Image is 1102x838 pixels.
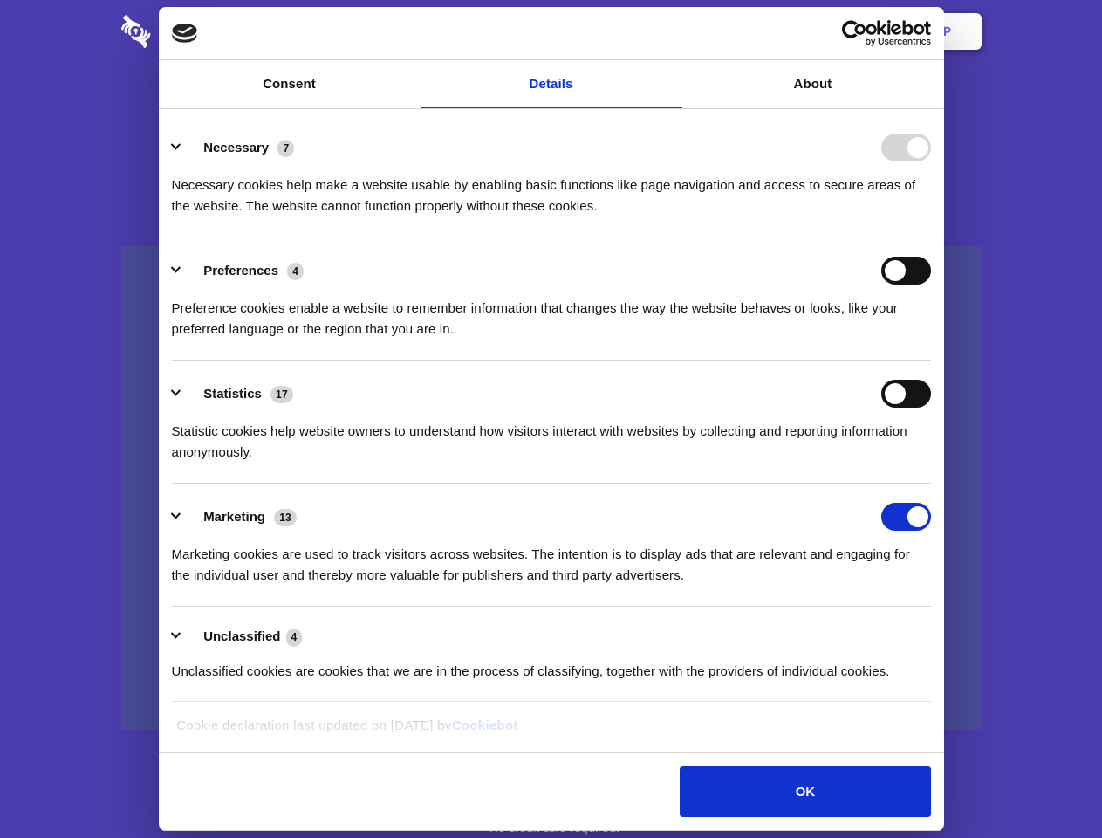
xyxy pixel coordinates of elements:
span: 7 [277,140,294,157]
span: 4 [287,263,304,280]
img: logo [172,24,198,43]
label: Necessary [203,140,269,155]
a: Contact [708,4,788,58]
a: Consent [159,60,421,108]
label: Preferences [203,263,278,278]
h1: Eliminate Slack Data Loss. [121,79,982,141]
button: OK [680,766,930,817]
div: Statistic cookies help website owners to understand how visitors interact with websites by collec... [172,408,931,463]
span: 17 [270,386,293,403]
div: Preference cookies enable a website to remember information that changes the way the website beha... [172,285,931,340]
a: Wistia video thumbnail [121,246,982,731]
div: Cookie declaration last updated on [DATE] by [163,715,939,749]
a: Cookiebot [452,718,518,732]
button: Unclassified (4) [172,626,313,648]
div: Unclassified cookies are cookies that we are in the process of classifying, together with the pro... [172,648,931,682]
div: Necessary cookies help make a website usable by enabling basic functions like page navigation and... [172,161,931,216]
a: Usercentrics Cookiebot - opens in a new window [778,20,931,46]
span: 13 [274,509,297,526]
button: Statistics (17) [172,380,305,408]
button: Marketing (13) [172,503,308,531]
iframe: Drift Widget Chat Controller [1015,751,1081,817]
label: Statistics [203,386,262,401]
button: Necessary (7) [172,134,305,161]
span: 4 [286,628,303,646]
a: About [682,60,944,108]
a: Details [421,60,682,108]
div: Marketing cookies are used to track visitors across websites. The intention is to display ads tha... [172,531,931,586]
img: logo-wordmark-white-trans-d4663122ce5f474addd5e946df7df03e33cb6a1c49d2221995e7729f52c070b2.svg [121,15,270,48]
a: Pricing [512,4,588,58]
label: Marketing [203,509,265,524]
button: Preferences (4) [172,257,315,285]
a: Login [791,4,867,58]
h4: Auto-redaction of sensitive data, encrypted data sharing and self-destructing private chats. Shar... [121,159,982,216]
